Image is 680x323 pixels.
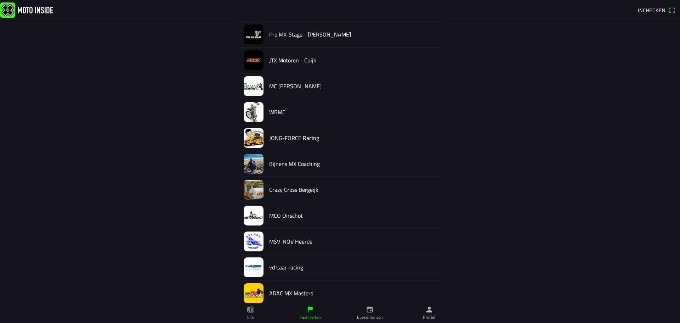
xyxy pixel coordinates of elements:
[269,186,436,193] h2: Crazy Cross Bergeijk
[423,314,436,321] ion-label: Profiel
[244,76,263,96] img: EFAsprc4nUPTL9wcDXFa50LSusP3PywnORXcCzHh.jpeg
[244,206,263,225] img: nUVsMP9SL2wCC93fe162u80VJqyXkYkEC3jXoTVI.jpeg
[269,212,436,219] h2: MCO Oirschot
[300,314,321,321] ion-label: Faciliteiten
[244,180,263,200] img: AnI1BynvCLGYQ60YWGsgbi8GQdjdOHflsTGdEmc4.jpeg
[244,283,263,303] img: J7G0jdrXY0Lz69rIYYuCaObqKjoWlw0G1eAxZz11.jpg
[638,6,665,14] span: Inchecken
[244,50,263,70] img: a4K20aEps9A1MEftKWu8fO91IROhzgN3KKMuxDmA.jpeg
[269,264,436,271] h2: vd Laar racing
[366,306,374,313] ion-icon: calendar
[269,238,436,245] h2: MSV-NOV Heerde
[425,306,433,313] ion-icon: person
[269,161,436,167] h2: Bijnens MX Coaching
[306,306,314,313] ion-icon: flag
[634,4,679,16] a: Incheckenqr scanner
[269,31,436,38] h2: Pro MX-Stage - [PERSON_NAME]
[244,154,263,174] img: ESICuq0ujtghwvGHVaJ3cs9BmK9Vzs3r8jcj0mEi.jpeg
[247,314,254,321] ion-label: Info
[269,83,436,90] h2: MC [PERSON_NAME]
[244,257,263,277] img: 0iJHNZZPdVa9IueYTwNSvHXzkRg7HDNSuGXFGcRu.jpeg
[357,314,383,321] ion-label: Evenementen
[244,102,263,122] img: NGAnhzcUVlB6jLzcd6Cq2hn2pQUGgCUq4vVCgIx8.jpeg
[269,135,436,141] h2: JONG-FORCE Racing
[244,232,263,251] img: 7CRHwTLyroW9NlmzxjX9rGNW4Pwzo0y7oemjcILC.jpeg
[244,128,263,148] img: qOyWR61f7bTefjljIpDNPi1JCfQ5CDNhxi13UEDN.jpeg
[244,24,263,44] img: Y0wr17Rkyc36RY2Ajib95OmGhR4SkejghX2jDRNS.jpeg
[269,109,436,116] h2: WBMC
[247,306,255,313] ion-icon: paper
[269,290,436,297] h2: ADAC MX Masters
[269,57,436,64] h2: JTX Motoren - Cuijk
